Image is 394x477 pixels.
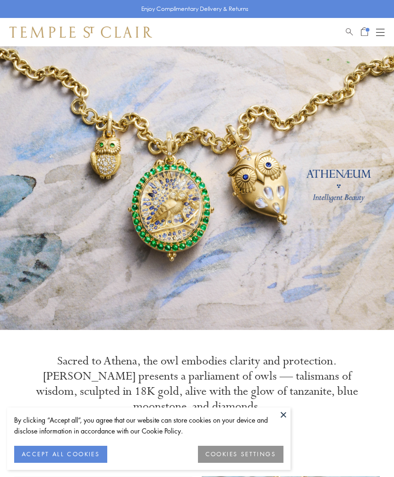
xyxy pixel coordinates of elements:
[14,446,107,463] button: ACCEPT ALL COOKIES
[14,415,283,436] div: By clicking “Accept all”, you agree that our website can store cookies on your device and disclos...
[141,4,248,14] p: Enjoy Complimentary Delivery & Returns
[361,26,368,38] a: Open Shopping Bag
[198,446,283,463] button: COOKIES SETTINGS
[346,26,353,38] a: Search
[376,26,385,38] button: Open navigation
[9,26,152,38] img: Temple St. Clair
[28,354,366,414] p: Sacred to Athena, the owl embodies clarity and protection. [PERSON_NAME] presents a parliament of...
